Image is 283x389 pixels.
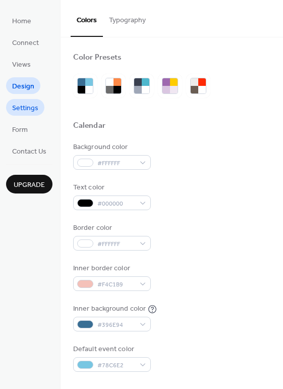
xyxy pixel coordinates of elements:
[6,142,52,159] a: Contact Us
[12,125,28,135] span: Form
[6,12,37,29] a: Home
[73,142,149,153] div: Background color
[73,344,149,355] div: Default event color
[6,121,34,137] a: Form
[73,182,149,193] div: Text color
[97,158,135,169] span: #FFFFFF
[6,175,52,193] button: Upgrade
[97,360,135,371] span: #78C6E2
[6,77,40,94] a: Design
[73,121,105,131] div: Calendar
[97,239,135,250] span: #FFFFFF
[6,34,45,51] a: Connect
[97,279,135,290] span: #F4C1B9
[73,304,146,314] div: Inner background color
[14,180,45,190] span: Upgrade
[12,81,34,92] span: Design
[12,60,31,70] span: Views
[12,147,46,157] span: Contact Us
[73,223,149,233] div: Border color
[12,16,31,27] span: Home
[73,53,122,63] div: Color Presets
[12,38,39,48] span: Connect
[97,199,135,209] span: #000000
[97,320,135,330] span: #396E94
[73,263,149,274] div: Inner border color
[6,99,44,116] a: Settings
[6,56,37,72] a: Views
[12,103,38,114] span: Settings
